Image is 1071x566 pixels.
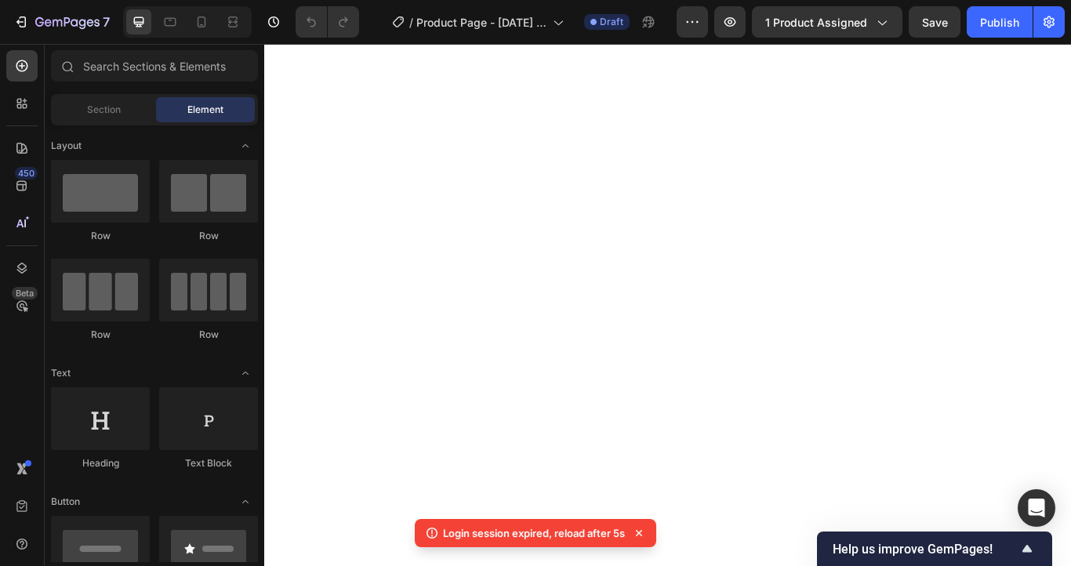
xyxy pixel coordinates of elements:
[264,44,1071,566] iframe: Design area
[833,542,1018,557] span: Help us improve GemPages!
[909,6,960,38] button: Save
[409,14,413,31] span: /
[443,525,625,541] p: Login session expired, reload after 5s
[87,103,121,117] span: Section
[600,15,623,29] span: Draft
[51,328,150,342] div: Row
[416,14,546,31] span: Product Page - [DATE] 16:51:47
[51,495,80,509] span: Button
[6,6,117,38] button: 7
[765,14,867,31] span: 1 product assigned
[12,287,38,299] div: Beta
[752,6,902,38] button: 1 product assigned
[967,6,1033,38] button: Publish
[233,361,258,386] span: Toggle open
[51,456,150,470] div: Heading
[51,50,258,82] input: Search Sections & Elements
[1018,489,1055,527] div: Open Intercom Messenger
[51,366,71,380] span: Text
[51,229,150,243] div: Row
[833,539,1037,558] button: Show survey - Help us improve GemPages!
[51,139,82,153] span: Layout
[159,229,258,243] div: Row
[187,103,223,117] span: Element
[922,16,948,29] span: Save
[296,6,359,38] div: Undo/Redo
[103,13,110,31] p: 7
[159,328,258,342] div: Row
[159,456,258,470] div: Text Block
[15,167,38,180] div: 450
[233,489,258,514] span: Toggle open
[980,14,1019,31] div: Publish
[233,133,258,158] span: Toggle open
